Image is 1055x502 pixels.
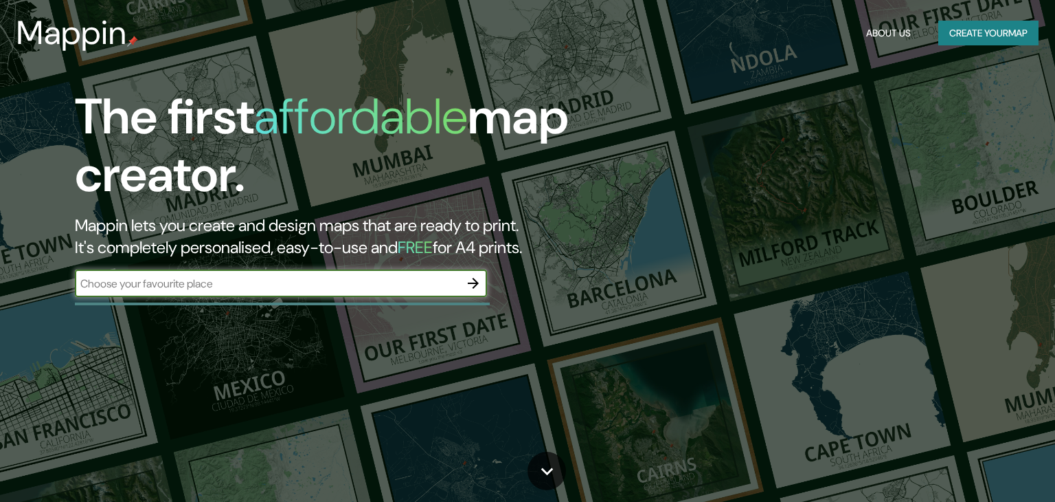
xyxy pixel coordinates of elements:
[75,88,602,215] h1: The first map creator.
[938,21,1039,46] button: Create yourmap
[75,215,602,259] h2: Mappin lets you create and design maps that are ready to print. It's completely personalised, eas...
[16,14,127,52] h3: Mappin
[127,36,138,47] img: mappin-pin
[861,21,916,46] button: About Us
[398,237,433,258] h5: FREE
[254,85,468,149] h1: affordable
[75,276,460,292] input: Choose your favourite place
